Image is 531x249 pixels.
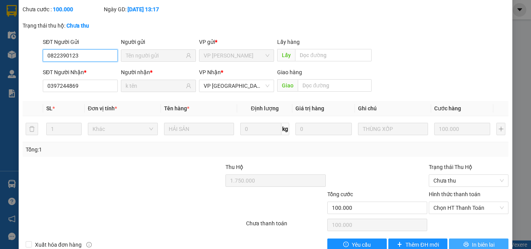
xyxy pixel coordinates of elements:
button: delete [26,123,38,135]
span: VP Đà Lạt [204,80,269,92]
span: kg [281,123,289,135]
div: Chưa thanh toán [245,219,327,233]
span: exclamation-circle [343,242,349,248]
span: Đơn vị tính [88,105,117,111]
span: Lấy hàng [277,39,300,45]
span: user [186,83,191,89]
span: Thu Hộ [225,164,243,170]
li: VP VP [PERSON_NAME] [54,33,103,50]
span: Chưa thu [433,175,504,186]
span: Yêu cầu [352,240,371,249]
span: Cước hàng [434,105,461,111]
b: Chưa thu [66,23,89,29]
div: SĐT Người Gửi [43,38,118,46]
input: 0 [295,123,351,135]
div: Trạng thái Thu Hộ [429,163,508,171]
li: [PERSON_NAME] [4,4,113,19]
span: plus [397,242,402,248]
label: Hình thức thanh toán [429,191,480,197]
span: Xuất hóa đơn hàng [32,240,85,249]
b: [DATE] 13:17 [128,6,159,12]
span: Giá trị hàng [295,105,324,111]
span: Định lượng [251,105,278,111]
input: 0 [434,123,490,135]
input: VD: Bàn, Ghế [164,123,234,135]
input: Tên người gửi [126,51,184,60]
span: SL [46,105,52,111]
span: Tên hàng [164,105,189,111]
span: printer [463,242,469,248]
span: In biên lai [472,240,494,249]
span: Khác [93,123,153,135]
div: Tổng: 1 [26,145,206,154]
div: VP gửi [199,38,274,46]
b: Lô 6 0607 [GEOGRAPHIC_DATA], [GEOGRAPHIC_DATA] [54,51,102,92]
th: Ghi chú [355,101,431,116]
span: info-circle [86,242,92,247]
li: VP VP [GEOGRAPHIC_DATA] [4,33,54,59]
button: plus [496,123,505,135]
div: Chưa cước : [23,5,102,14]
span: VP Nhận [199,69,221,75]
span: Giao hàng [277,69,302,75]
span: Thêm ĐH mới [405,240,438,249]
span: Tổng cước [327,191,353,197]
div: SĐT Người Nhận [43,68,118,77]
span: environment [54,52,59,57]
input: Ghi Chú [358,123,428,135]
span: user [186,53,191,58]
input: Dọc đường [298,79,372,92]
input: Tên người nhận [126,82,184,90]
span: Lấy [277,49,295,61]
div: Trạng thái thu hộ: [23,21,122,30]
span: Giao [277,79,298,92]
span: VP Phan Thiết [204,50,269,61]
span: Chọn HT Thanh Toán [433,202,504,214]
input: Dọc đường [295,49,372,61]
div: Ngày GD: [104,5,183,14]
b: 100.000 [53,6,73,12]
div: Người nhận [121,68,196,77]
div: Người gửi [121,38,196,46]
